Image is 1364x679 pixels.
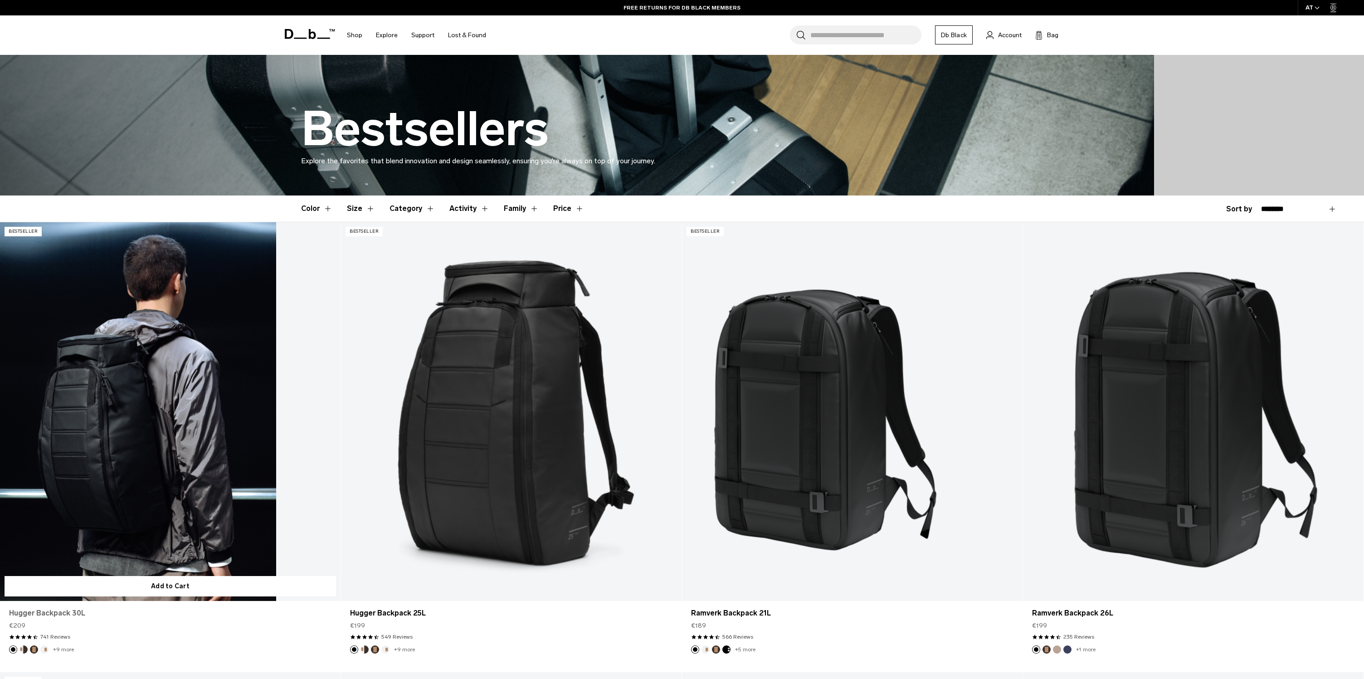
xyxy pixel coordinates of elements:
a: Support [411,19,434,51]
button: Black Out [1032,645,1040,654]
a: +9 more [53,646,74,653]
button: Blue Hour [1063,645,1072,654]
a: Ramverk Backpack 21L [682,222,1023,601]
a: +5 more [735,646,755,653]
button: Toggle Filter [390,195,435,222]
a: 741 reviews [40,633,70,641]
span: €189 [691,621,706,630]
span: €199 [350,621,365,630]
span: €209 [9,621,25,630]
a: Hugger Backpack 30L [9,608,331,619]
a: Ramverk Backpack 21L [691,608,1013,619]
nav: Main Navigation [340,15,493,55]
button: Black Out [691,645,699,654]
button: Oatmilk [701,645,710,654]
a: +1 more [1076,646,1096,653]
a: Hugger Backpack 25L [341,222,682,601]
a: +9 more [394,646,415,653]
span: Bag [1047,30,1058,40]
button: Charcoal Grey [722,645,731,654]
a: FREE RETURNS FOR DB BLACK MEMBERS [624,4,740,12]
button: Toggle Price [553,195,584,222]
button: Toggle Filter [347,195,375,222]
button: Oatmilk [381,645,390,654]
button: Espresso [1042,645,1051,654]
button: Bag [1035,29,1058,40]
button: Fogbow Beige [1053,645,1061,654]
button: Toggle Filter [449,195,489,222]
button: Black Out [9,645,17,654]
a: 549 reviews [381,633,413,641]
p: Bestseller [5,227,42,236]
button: Espresso [371,645,379,654]
h1: Bestsellers [301,103,549,156]
a: Shop [347,19,362,51]
span: €199 [1032,621,1047,630]
button: Espresso [712,645,720,654]
button: Toggle Filter [301,195,332,222]
a: Db Black [935,25,973,44]
button: Oatmilk [40,645,49,654]
button: Black Out [350,645,358,654]
button: Add to Cart [5,576,336,596]
a: Lost & Found [448,19,486,51]
a: Explore [376,19,398,51]
a: Account [986,29,1022,40]
span: Account [998,30,1022,40]
button: Toggle Filter [504,195,539,222]
p: Bestseller [346,227,383,236]
button: Espresso [30,645,38,654]
button: Cappuccino [360,645,369,654]
a: Ramverk Backpack 26L [1032,608,1354,619]
p: Bestseller [687,227,724,236]
a: Hugger Backpack 25L [350,608,672,619]
a: Ramverk Backpack 26L [1023,222,1364,601]
span: Explore the favorites that blend innovation and design seamlessly, ensuring you're always on top ... [301,156,655,165]
button: Cappuccino [19,645,28,654]
a: 235 reviews [1063,633,1094,641]
a: 566 reviews [722,633,753,641]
